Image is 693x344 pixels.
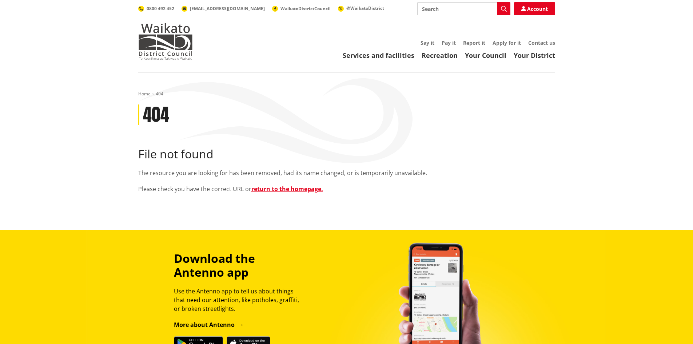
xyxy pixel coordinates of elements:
a: WaikatoDistrictCouncil [272,5,331,12]
h2: File not found [138,147,555,161]
h3: Download the Antenno app [174,252,306,280]
p: Use the Antenno app to tell us about things that need our attention, like potholes, graffiti, or ... [174,287,306,313]
a: @WaikatoDistrict [338,5,384,11]
span: @WaikatoDistrict [346,5,384,11]
a: Contact us [528,39,555,46]
span: WaikatoDistrictCouncil [280,5,331,12]
a: Account [514,2,555,15]
a: More about Antenno [174,321,244,329]
h1: 404 [143,104,169,126]
a: Apply for it [493,39,521,46]
a: Report it [463,39,485,46]
a: Home [138,91,151,97]
p: The resource you are looking for has been removed, had its name changed, or is temporarily unavai... [138,169,555,177]
a: Your Council [465,51,506,60]
p: Please check you have the correct URL or [138,185,555,193]
span: 0800 492 452 [147,5,174,12]
a: 0800 492 452 [138,5,174,12]
a: [EMAIL_ADDRESS][DOMAIN_NAME] [182,5,265,12]
a: Recreation [422,51,458,60]
a: Services and facilities [343,51,414,60]
input: Search input [417,2,510,15]
a: Your District [514,51,555,60]
span: 404 [156,91,163,97]
span: [EMAIL_ADDRESS][DOMAIN_NAME] [190,5,265,12]
nav: breadcrumb [138,91,555,97]
a: return to the homepage. [251,185,323,193]
img: Waikato District Council - Te Kaunihera aa Takiwaa o Waikato [138,23,193,60]
a: Say it [421,39,434,46]
a: Pay it [442,39,456,46]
